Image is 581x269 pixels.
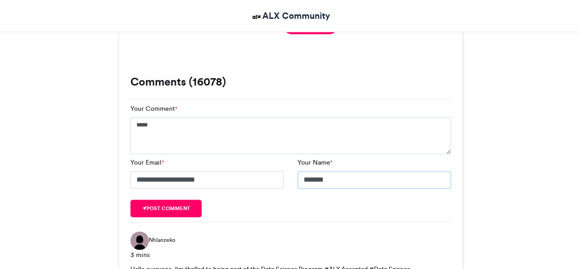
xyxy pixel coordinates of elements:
[251,11,262,23] img: ALX Community
[149,236,175,244] span: Nhlanzeko
[298,158,333,167] label: Your Name
[130,158,164,167] label: Your Email
[130,200,202,217] button: Post comment
[130,231,149,250] img: Nhlanzeko
[130,250,451,259] div: 3 mins
[130,104,177,114] label: Your Comment
[251,9,330,23] a: ALX Community
[130,76,451,87] h3: Comments (16078)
